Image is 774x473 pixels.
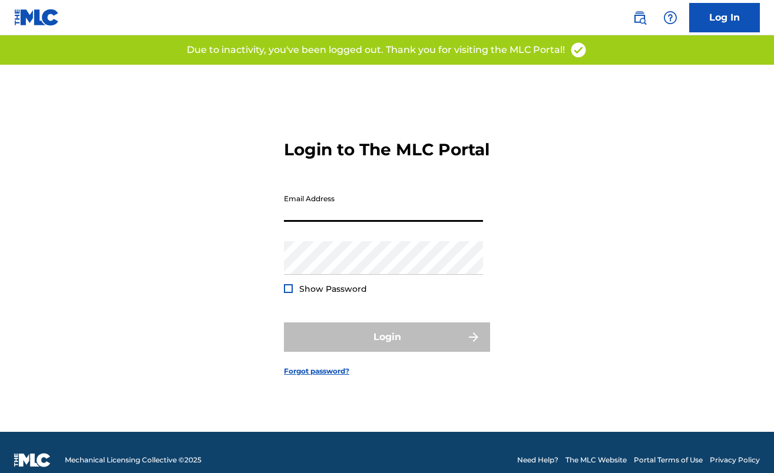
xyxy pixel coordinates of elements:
span: Mechanical Licensing Collective © 2025 [65,455,201,465]
a: Forgot password? [284,366,349,377]
img: search [633,11,647,25]
a: Need Help? [517,455,558,465]
h3: Login to The MLC Portal [284,139,489,160]
a: The MLC Website [565,455,627,465]
a: Log In [689,3,760,32]
img: access [570,41,587,59]
iframe: Chat Widget [715,417,774,473]
p: Due to inactivity, you've been logged out. Thank you for visiting the MLC Portal! [187,43,565,57]
a: Public Search [628,6,651,29]
div: Help [659,6,682,29]
img: MLC Logo [14,9,59,26]
a: Portal Terms of Use [634,455,703,465]
img: help [663,11,677,25]
span: Show Password [299,284,367,294]
img: logo [14,453,51,467]
a: Privacy Policy [710,455,760,465]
